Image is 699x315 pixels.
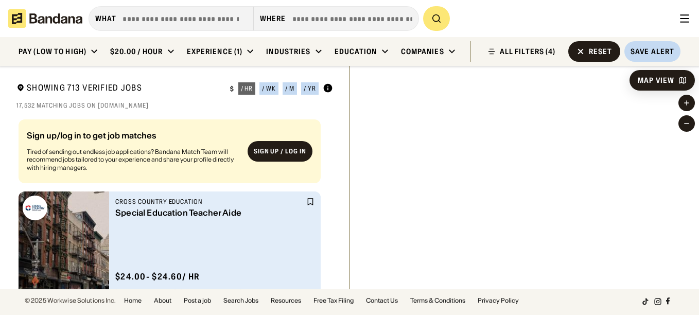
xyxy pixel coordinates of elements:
[23,196,47,220] img: Cross Country Education logo
[16,101,333,110] div: 17,532 matching jobs on [DOMAIN_NAME]
[262,85,276,92] div: / wk
[285,85,294,92] div: / m
[187,47,243,56] div: Experience (1)
[266,47,310,56] div: Industries
[223,297,258,304] a: Search Jobs
[589,48,613,55] div: Reset
[478,297,519,304] a: Privacy Policy
[271,297,301,304] a: Resources
[304,85,316,92] div: / yr
[335,47,377,56] div: Education
[313,297,354,304] a: Free Tax Filing
[124,297,142,304] a: Home
[410,297,465,304] a: Terms & Conditions
[19,47,86,56] div: Pay (Low to High)
[638,77,674,84] div: Map View
[366,297,398,304] a: Contact Us
[115,208,304,218] div: Special Education Teacher Aide
[184,297,211,304] a: Post a job
[115,271,200,282] div: $ 24.00 - $24.60 / hr
[95,14,116,23] div: what
[27,131,239,148] div: Sign up/log in to get job matches
[154,297,171,304] a: About
[401,47,444,56] div: Companies
[8,9,82,28] img: Bandana logotype
[254,148,306,156] div: Sign up / Log in
[110,47,163,56] div: $20.00 / hour
[27,148,239,172] div: Tired of sending out endless job applications? Bandana Match Team will recommend jobs tailored to...
[115,288,314,296] div: [GEOGRAPHIC_DATA] · [GEOGRAPHIC_DATA]
[260,14,286,23] div: Where
[500,48,556,55] div: ALL FILTERS (4)
[631,47,674,56] div: Save Alert
[115,198,304,206] div: Cross Country Education
[230,85,234,93] div: $
[16,82,222,95] div: Showing 713 Verified Jobs
[25,297,116,304] div: © 2025 Workwise Solutions Inc.
[241,85,253,92] div: / hr
[16,115,333,289] div: grid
